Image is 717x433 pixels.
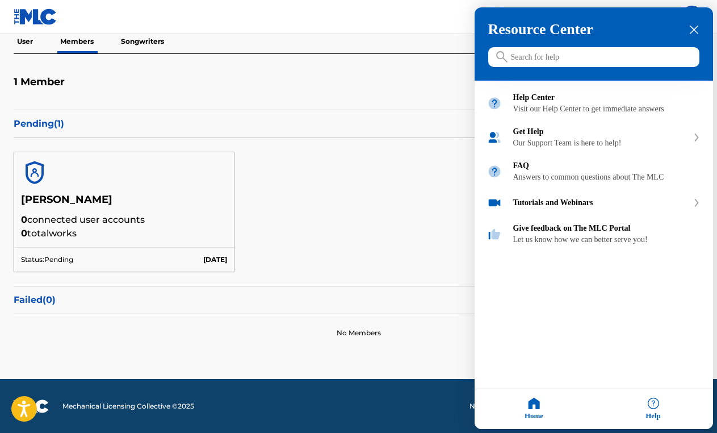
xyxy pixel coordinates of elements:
div: Get Help [513,127,688,136]
div: Answers to common questions about The MLC [513,173,701,182]
div: Help Center [513,93,701,102]
div: Resource center home modules [475,81,713,251]
img: module icon [487,227,502,242]
div: Visit our Help Center to get immediate answers [513,105,701,114]
div: Help [594,389,713,429]
div: Give feedback on The MLC Portal [513,224,701,233]
img: module icon [487,130,502,145]
svg: expand [693,199,700,207]
div: FAQ [513,161,701,170]
div: close resource center [689,24,699,35]
img: module icon [487,96,502,111]
img: module icon [487,195,502,210]
div: Home [475,389,594,429]
img: module icon [487,164,502,179]
div: Give feedback on The MLC Portal [475,217,713,251]
h3: Resource Center [488,21,699,38]
div: Our Support Team is here to help! [513,139,688,148]
div: Tutorials and Webinars [475,189,713,217]
div: Tutorials and Webinars [513,198,688,207]
div: Let us know how we can better serve you! [513,235,701,244]
div: FAQ [475,155,713,189]
div: Help Center [475,86,713,120]
div: entering resource center home [475,81,713,251]
svg: expand [693,134,700,141]
svg: icon [496,51,508,63]
div: Get Help [475,120,713,155]
input: Search for help [488,47,699,67]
